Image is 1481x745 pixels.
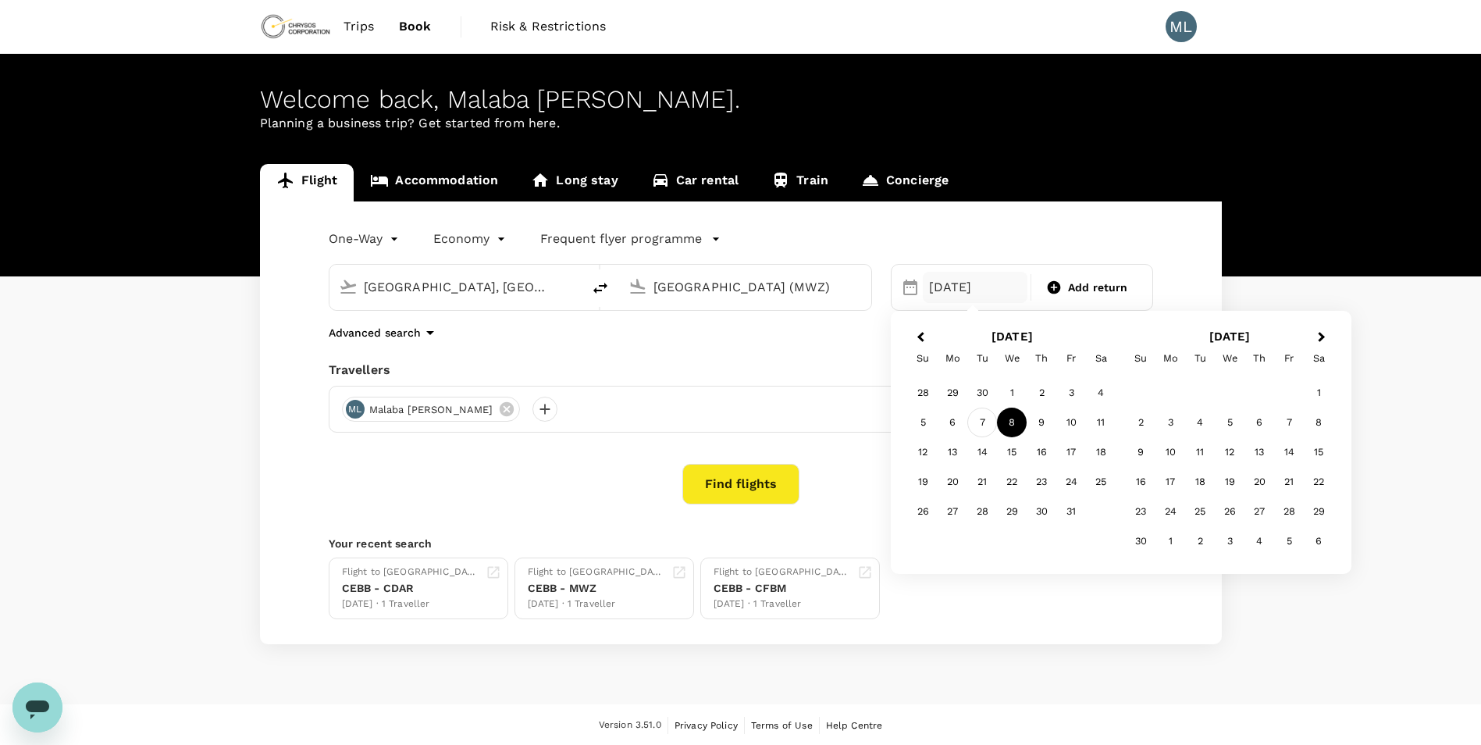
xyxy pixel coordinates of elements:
[908,378,1116,526] div: Month October, 2025
[1068,280,1128,296] span: Add return
[908,344,938,373] div: Sunday
[908,497,938,526] div: Choose Sunday, October 26th, 2025
[1027,408,1056,437] div: Choose Thursday, October 9th, 2025
[1244,437,1274,467] div: Choose Thursday, November 13th, 2025
[997,408,1027,437] div: Choose Wednesday, October 8th, 2025
[1185,497,1215,526] div: Choose Tuesday, November 25th, 2025
[1126,378,1333,556] div: Month November, 2025
[1056,437,1086,467] div: Choose Friday, October 17th, 2025
[938,467,967,497] div: Choose Monday, October 20th, 2025
[433,226,509,251] div: Economy
[12,683,62,733] iframe: Button to launch messaging window
[342,580,479,597] div: CEBB - CDAR
[1215,467,1244,497] div: Choose Wednesday, November 19th, 2025
[967,437,997,467] div: Choose Tuesday, October 14th, 2025
[1155,437,1185,467] div: Choose Monday, November 10th, 2025
[490,17,607,36] span: Risk & Restrictions
[1027,378,1056,408] div: Choose Thursday, October 2nd, 2025
[938,378,967,408] div: Choose Monday, September 29th, 2025
[845,164,965,201] a: Concierge
[1166,11,1197,42] div: ML
[260,114,1222,133] p: Planning a business trip? Get started from here.
[1215,437,1244,467] div: Choose Wednesday, November 12th, 2025
[540,230,702,248] p: Frequent flyer programme
[1155,467,1185,497] div: Choose Monday, November 17th, 2025
[1274,437,1304,467] div: Choose Friday, November 14th, 2025
[908,467,938,497] div: Choose Sunday, October 19th, 2025
[528,580,665,597] div: CEBB - MWZ
[1304,437,1333,467] div: Choose Saturday, November 15th, 2025
[938,408,967,437] div: Choose Monday, October 6th, 2025
[1274,344,1304,373] div: Friday
[1086,467,1116,497] div: Choose Saturday, October 25th, 2025
[675,720,738,731] span: Privacy Policy
[1086,378,1116,408] div: Choose Saturday, October 4th, 2025
[342,565,479,580] div: Flight to [GEOGRAPHIC_DATA]
[1086,437,1116,467] div: Choose Saturday, October 18th, 2025
[528,597,665,612] div: [DATE] · 1 Traveller
[1126,408,1155,437] div: Choose Sunday, November 2nd, 2025
[635,164,756,201] a: Car rental
[908,437,938,467] div: Choose Sunday, October 12th, 2025
[1215,526,1244,556] div: Choose Wednesday, December 3rd, 2025
[1126,497,1155,526] div: Choose Sunday, November 23rd, 2025
[329,325,421,340] p: Advanced search
[1056,408,1086,437] div: Choose Friday, October 10th, 2025
[938,344,967,373] div: Monday
[1155,344,1185,373] div: Monday
[1304,467,1333,497] div: Choose Saturday, November 22nd, 2025
[653,275,838,299] input: Going to
[571,285,574,288] button: Open
[582,269,619,307] button: delete
[1155,408,1185,437] div: Choose Monday, November 3rd, 2025
[1185,526,1215,556] div: Choose Tuesday, December 2nd, 2025
[599,718,661,733] span: Version 3.51.0
[1086,344,1116,373] div: Saturday
[329,361,1153,380] div: Travellers
[1126,467,1155,497] div: Choose Sunday, November 16th, 2025
[714,580,851,597] div: CEBB - CFBM
[903,330,1121,344] h2: [DATE]
[1185,408,1215,437] div: Choose Tuesday, November 4th, 2025
[1304,526,1333,556] div: Choose Saturday, December 6th, 2025
[1056,467,1086,497] div: Choose Friday, October 24th, 2025
[1244,497,1274,526] div: Choose Thursday, November 27th, 2025
[329,323,440,342] button: Advanced search
[1185,344,1215,373] div: Tuesday
[675,717,738,734] a: Privacy Policy
[1185,437,1215,467] div: Choose Tuesday, November 11th, 2025
[1056,497,1086,526] div: Choose Friday, October 31st, 2025
[1304,497,1333,526] div: Choose Saturday, November 29th, 2025
[354,164,514,201] a: Accommodation
[997,378,1027,408] div: Choose Wednesday, October 1st, 2025
[364,275,549,299] input: Depart from
[967,408,997,437] div: Choose Tuesday, October 7th, 2025
[514,164,634,201] a: Long stay
[1027,497,1056,526] div: Choose Thursday, October 30th, 2025
[1086,408,1116,437] div: Choose Saturday, October 11th, 2025
[329,226,402,251] div: One-Way
[938,437,967,467] div: Choose Monday, October 13th, 2025
[714,565,851,580] div: Flight to [GEOGRAPHIC_DATA]
[751,720,813,731] span: Terms of Use
[714,597,851,612] div: [DATE] · 1 Traveller
[1304,344,1333,373] div: Saturday
[938,497,967,526] div: Choose Monday, October 27th, 2025
[1215,497,1244,526] div: Choose Wednesday, November 26th, 2025
[1274,408,1304,437] div: Choose Friday, November 7th, 2025
[997,437,1027,467] div: Choose Wednesday, October 15th, 2025
[1027,344,1056,373] div: Thursday
[1215,344,1244,373] div: Wednesday
[967,497,997,526] div: Choose Tuesday, October 28th, 2025
[1311,326,1336,351] button: Next Month
[1185,467,1215,497] div: Choose Tuesday, November 18th, 2025
[1155,526,1185,556] div: Choose Monday, December 1st, 2025
[967,467,997,497] div: Choose Tuesday, October 21st, 2025
[346,400,365,419] div: ML
[1244,467,1274,497] div: Choose Thursday, November 20th, 2025
[1304,408,1333,437] div: Choose Saturday, November 8th, 2025
[826,717,883,734] a: Help Centre
[528,565,665,580] div: Flight to [GEOGRAPHIC_DATA]
[1215,408,1244,437] div: Choose Wednesday, November 5th, 2025
[342,597,479,612] div: [DATE] · 1 Traveller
